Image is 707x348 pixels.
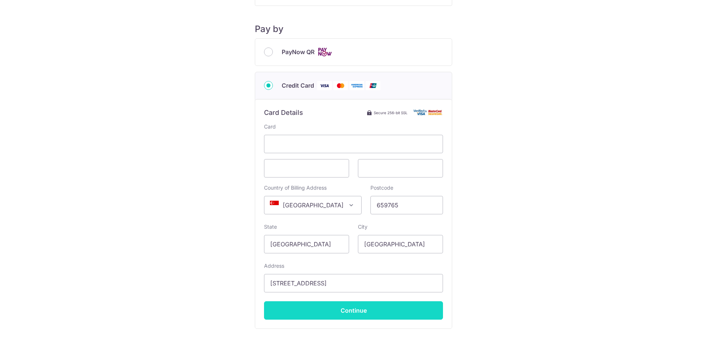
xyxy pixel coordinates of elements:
[264,262,284,270] label: Address
[317,81,332,90] img: Visa
[270,164,343,173] iframe: Secure card expiration date input frame
[264,123,276,130] label: Card
[264,108,303,117] h6: Card Details
[264,184,327,191] label: Country of Billing Address
[370,196,443,214] input: Example 123456
[264,196,361,214] span: Singapore
[364,164,437,173] iframe: Secure card security code input frame
[358,223,367,231] label: City
[349,81,364,90] img: American Express
[366,81,380,90] img: Union Pay
[374,110,408,116] span: Secure 256-bit SSL
[264,48,443,57] div: PayNow QR Cards logo
[317,48,332,57] img: Cards logo
[264,223,277,231] label: State
[282,81,314,90] span: Credit Card
[264,81,443,90] div: Credit Card Visa Mastercard American Express Union Pay
[264,301,443,320] input: Continue
[270,140,437,148] iframe: Secure card number input frame
[255,24,452,35] h5: Pay by
[333,81,348,90] img: Mastercard
[282,48,314,56] span: PayNow QR
[370,184,393,191] label: Postcode
[414,109,443,116] img: Card secure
